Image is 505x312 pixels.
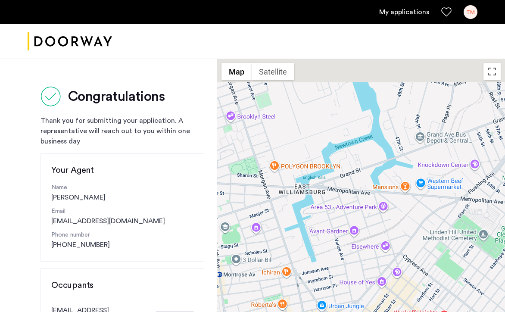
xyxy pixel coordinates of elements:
[464,5,477,19] div: TM
[469,278,496,303] iframe: chat widget
[51,231,193,240] p: Phone number
[41,115,204,147] div: Thank you for submitting your application. A representative will reach out to you within one busi...
[51,183,193,192] p: Name
[379,7,429,17] a: My application
[483,63,501,80] button: Toggle fullscreen view
[28,25,112,58] img: logo
[28,25,112,58] a: Cazamio logo
[51,183,193,203] div: [PERSON_NAME]
[51,164,193,176] h3: Your Agent
[51,207,193,216] p: Email
[252,63,294,80] button: Show satellite imagery
[51,279,193,291] h3: Occupants
[68,88,165,105] h2: Congratulations
[51,240,110,250] a: [PHONE_NUMBER]
[221,63,252,80] button: Show street map
[51,216,165,226] a: [EMAIL_ADDRESS][DOMAIN_NAME]
[441,7,452,17] a: Favorites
